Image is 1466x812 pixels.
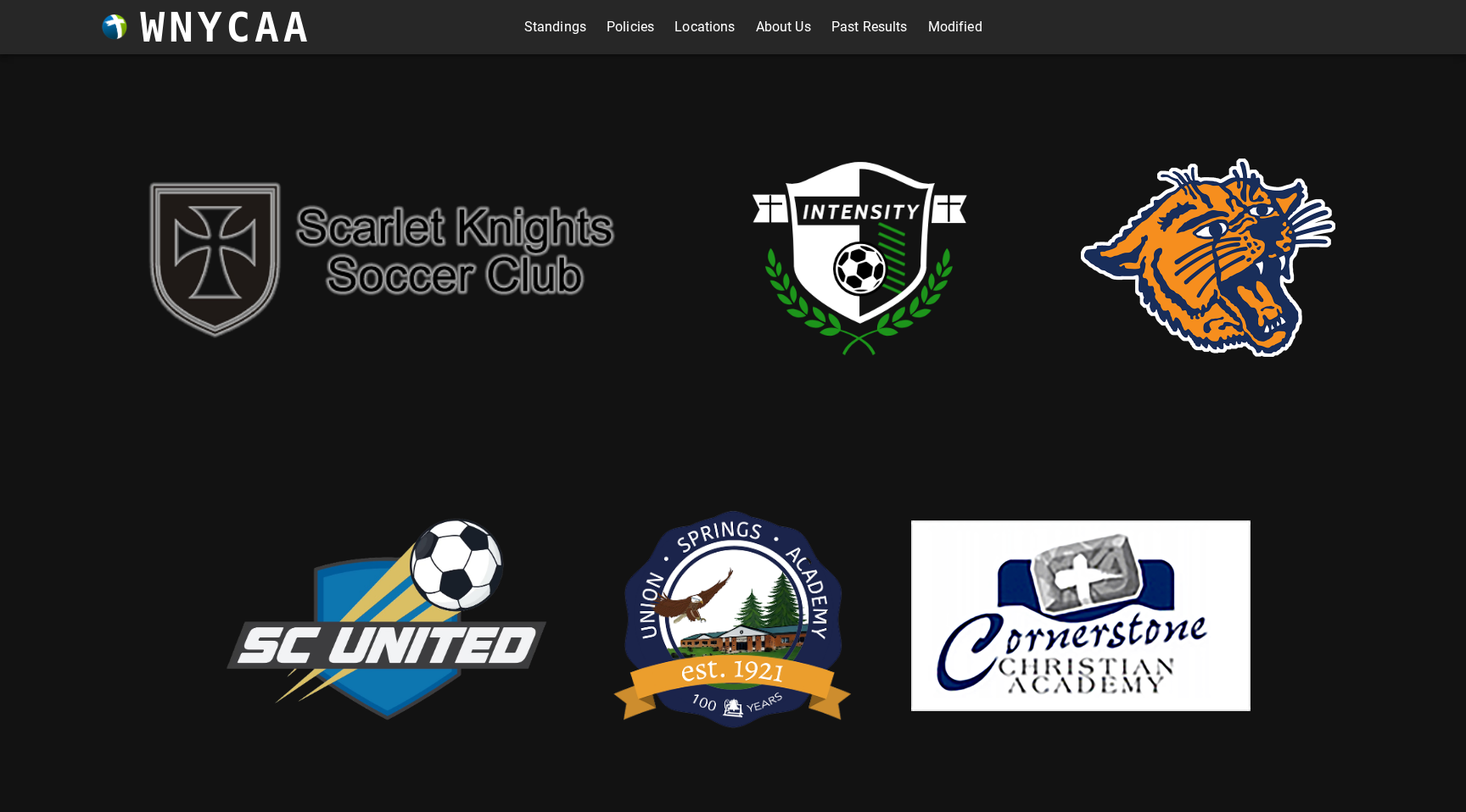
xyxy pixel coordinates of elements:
img: usa.png [606,484,860,747]
img: intensity.png [691,88,1030,427]
img: wnycaaBall.png [102,14,127,40]
img: rsd.png [1081,159,1335,357]
h3: WNYCAA [140,3,311,51]
img: sk.png [131,166,640,349]
img: cornerstone.png [911,520,1251,711]
a: Locations [674,14,735,41]
img: scUnited.png [215,500,555,731]
a: Modified [928,14,982,41]
a: About Us [756,14,811,41]
a: Standings [524,14,586,41]
a: Past Results [831,14,908,41]
a: Policies [607,14,654,41]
